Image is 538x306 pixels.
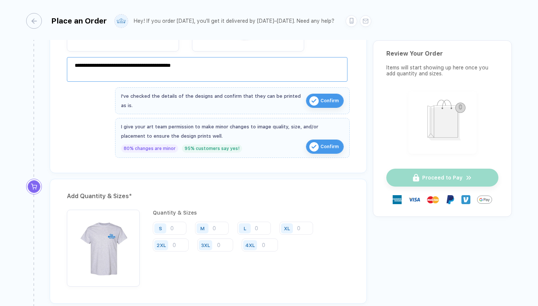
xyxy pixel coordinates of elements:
[245,242,255,248] div: 4XL
[115,15,128,28] img: user profile
[309,96,319,106] img: icon
[461,195,470,204] img: Venmo
[477,192,492,207] img: GPay
[446,195,455,204] img: Paypal
[71,213,136,279] img: 3b76ab48-a6b8-42a2-bdd1-dca3d2f612ed_nt_front_1758736572528.jpg
[427,194,439,206] img: master-card
[182,144,242,153] div: 95% customers say yes!
[321,95,339,107] span: Confirm
[121,122,344,141] div: I give your art team permission to make minor changes to image quality, size, and/or placement to...
[200,225,205,231] div: M
[386,50,498,57] div: Review Your Order
[321,141,339,153] span: Confirm
[408,194,420,206] img: visa
[157,242,166,248] div: 2XL
[284,225,290,231] div: XL
[309,142,319,152] img: icon
[412,95,473,149] img: shopping_bag.png
[306,94,344,108] button: iconConfirm
[121,144,178,153] div: 80% changes are minor
[159,225,162,231] div: S
[153,210,350,216] div: Quantity & Sizes
[134,18,334,24] div: Hey! If you order [DATE], you'll get it delivered by [DATE]–[DATE]. Need any help?
[306,140,344,154] button: iconConfirm
[121,91,302,110] div: I've checked the details of the designs and confirm that they can be printed as is.
[201,242,210,248] div: 3XL
[67,190,350,202] div: Add Quantity & Sizes
[393,195,402,204] img: express
[244,225,246,231] div: L
[386,65,498,76] div: Items will start showing up here once you add quantity and sizes.
[51,16,107,25] div: Place an Order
